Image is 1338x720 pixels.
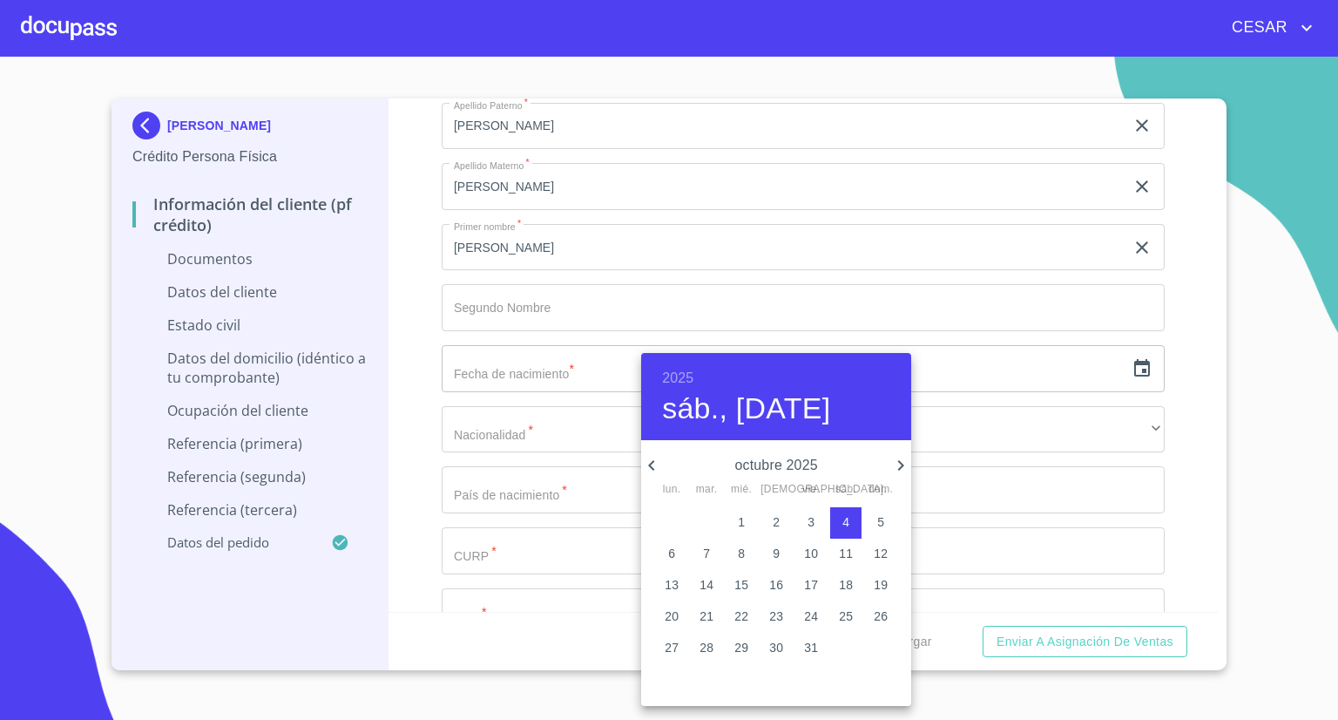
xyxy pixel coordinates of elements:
[726,633,757,664] button: 29
[691,601,722,633] button: 21
[656,601,687,633] button: 20
[734,576,748,594] p: 15
[738,513,745,531] p: 1
[808,513,814,531] p: 3
[830,570,862,601] button: 18
[865,601,896,633] button: 26
[839,608,853,625] p: 25
[656,539,687,570] button: 6
[795,601,827,633] button: 24
[830,539,862,570] button: 11
[665,608,679,625] p: 20
[830,601,862,633] button: 25
[760,481,792,499] span: [DEMOGRAPHIC_DATA].
[760,601,792,633] button: 23
[665,639,679,656] p: 27
[842,513,849,531] p: 4
[726,570,757,601] button: 15
[656,481,687,499] span: lun.
[839,576,853,594] p: 18
[804,576,818,594] p: 17
[734,608,748,625] p: 22
[760,570,792,601] button: 16
[795,539,827,570] button: 10
[769,639,783,656] p: 30
[865,481,896,499] span: dom.
[662,366,693,391] button: 2025
[734,639,748,656] p: 29
[865,539,896,570] button: 12
[665,576,679,594] p: 13
[839,545,853,562] p: 11
[703,545,710,562] p: 7
[795,507,827,539] button: 3
[662,391,830,427] button: sáb., [DATE]
[795,570,827,601] button: 17
[769,576,783,594] p: 16
[773,513,780,531] p: 2
[804,545,818,562] p: 10
[726,601,757,633] button: 22
[865,570,896,601] button: 19
[691,539,722,570] button: 7
[874,576,888,594] p: 19
[662,455,890,476] p: octubre 2025
[795,633,827,664] button: 31
[699,639,713,656] p: 28
[874,608,888,625] p: 26
[865,507,896,539] button: 5
[773,545,780,562] p: 9
[830,507,862,539] button: 4
[668,545,675,562] p: 6
[874,545,888,562] p: 12
[738,545,745,562] p: 8
[699,608,713,625] p: 21
[804,639,818,656] p: 31
[760,539,792,570] button: 9
[877,513,884,531] p: 5
[769,608,783,625] p: 23
[726,507,757,539] button: 1
[804,608,818,625] p: 24
[726,481,757,499] span: mié.
[656,633,687,664] button: 27
[656,570,687,601] button: 13
[699,576,713,594] p: 14
[691,481,722,499] span: mar.
[760,633,792,664] button: 30
[795,481,827,499] span: vie.
[760,507,792,539] button: 2
[830,481,862,499] span: sáb.
[691,633,722,664] button: 28
[726,539,757,570] button: 8
[691,570,722,601] button: 14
